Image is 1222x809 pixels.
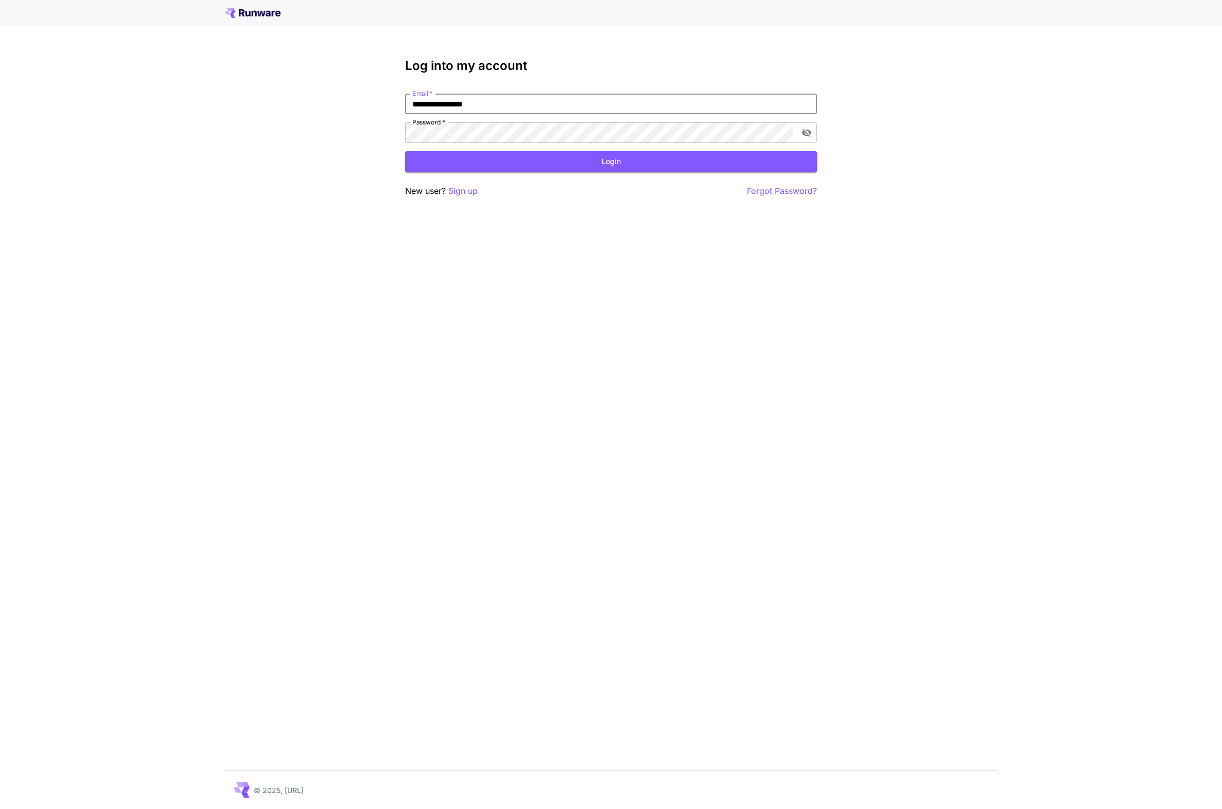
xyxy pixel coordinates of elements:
button: toggle password visibility [797,123,816,142]
p: New user? [405,185,478,197]
button: Sign up [448,185,478,197]
h3: Log into my account [405,59,817,73]
button: Forgot Password? [747,185,817,197]
p: © 2025, [URL] [254,785,304,796]
label: Password [412,118,445,127]
button: Login [405,151,817,172]
label: Email [412,89,432,98]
